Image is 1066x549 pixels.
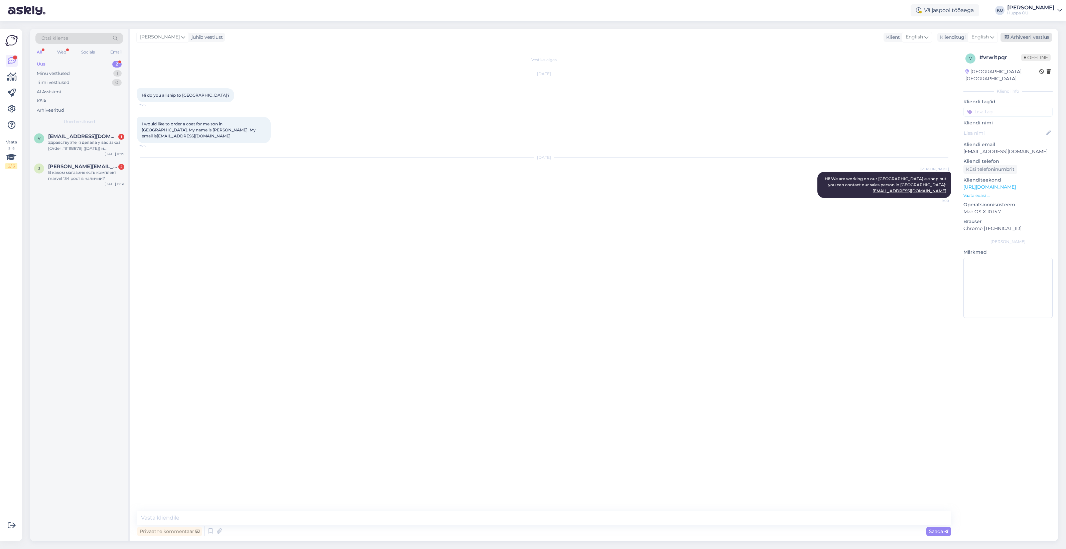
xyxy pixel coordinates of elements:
span: Jekaterina@lolic.com [48,163,118,170]
div: Socials [80,48,96,57]
span: 9:00 [924,198,949,203]
span: Uued vestlused [64,119,95,125]
a: [EMAIL_ADDRESS][DOMAIN_NAME] [157,133,231,138]
input: Lisa tag [963,107,1053,117]
span: [PERSON_NAME] [920,167,949,172]
div: [DATE] [137,154,951,160]
div: 1 [118,134,124,140]
span: 7:25 [139,103,164,108]
span: J [38,166,40,171]
div: 2 / 3 [5,163,17,169]
div: 2 [112,61,122,68]
div: [PERSON_NAME] [1007,5,1055,10]
div: В каком магазине есть комплект marvel 134 рост в наличии? [48,170,124,182]
input: Lisa nimi [964,129,1045,137]
div: Minu vestlused [37,70,70,77]
img: Askly Logo [5,34,18,47]
div: Huppa OÜ [1007,10,1055,16]
p: Vaata edasi ... [963,193,1053,199]
p: Kliendi tag'id [963,98,1053,105]
p: Klienditeekond [963,177,1053,184]
p: Mac OS X 10.15.7 [963,208,1053,215]
div: Arhiveeritud [37,107,64,114]
div: Kliendi info [963,88,1053,94]
a: [URL][DOMAIN_NAME] [963,184,1016,190]
div: 2 [118,164,124,170]
div: # vrwltpqr [979,53,1021,62]
div: 0 [112,79,122,86]
a: [EMAIL_ADDRESS][DOMAIN_NAME] [873,188,946,193]
div: Küsi telefoninumbrit [963,165,1017,174]
span: Saada [929,528,948,534]
div: Здравствуйте, я делала у вас заказ [Order #91118879] ([DATE]) и отправила обратно отправителю ком... [48,139,124,151]
div: Vestlus algas [137,57,951,63]
p: Märkmed [963,249,1053,256]
div: Väljaspool tööaega [911,4,979,16]
span: v [969,56,972,61]
div: Web [56,48,68,57]
span: Offline [1021,54,1051,61]
p: Kliendi telefon [963,158,1053,165]
span: English [906,33,923,41]
div: Privaatne kommentaar [137,527,202,536]
div: KU [995,6,1005,15]
p: Chrome [TECHNICAL_ID] [963,225,1053,232]
div: Kõik [37,98,46,104]
div: [GEOGRAPHIC_DATA], [GEOGRAPHIC_DATA] [965,68,1039,82]
p: Kliendi nimi [963,119,1053,126]
div: juhib vestlust [189,34,223,41]
p: Kliendi email [963,141,1053,148]
span: 7:25 [139,143,164,148]
div: All [35,48,43,57]
div: Klient [884,34,900,41]
div: 1 [113,70,122,77]
p: Operatsioonisüsteem [963,201,1053,208]
div: Vaata siia [5,139,17,169]
span: [PERSON_NAME] [140,33,180,41]
div: AI Assistent [37,89,61,95]
span: v [38,136,40,141]
span: English [971,33,989,41]
div: Klienditugi [937,34,966,41]
div: Email [109,48,123,57]
span: Otsi kliente [41,35,68,42]
div: Uus [37,61,45,68]
p: [EMAIL_ADDRESS][DOMAIN_NAME] [963,148,1053,155]
div: [DATE] [137,71,951,77]
a: [PERSON_NAME]Huppa OÜ [1007,5,1062,16]
div: [PERSON_NAME] [963,239,1053,245]
span: Hi do you all ship to [GEOGRAPHIC_DATA]? [142,93,230,98]
div: Tiimi vestlused [37,79,70,86]
div: Arhiveeri vestlus [1001,33,1052,42]
div: [DATE] 16:19 [105,151,124,156]
span: Hi! We are working on our [GEOGRAPHIC_DATA] e-shop but you can contact our sales person in [GEOGR... [825,176,947,193]
p: Brauser [963,218,1053,225]
span: I would like to order a coat for me son in [GEOGRAPHIC_DATA]. My name is [PERSON_NAME]. My email is [142,121,257,138]
span: vlrrdhrs@gmail.com [48,133,118,139]
div: [DATE] 12:31 [105,182,124,187]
